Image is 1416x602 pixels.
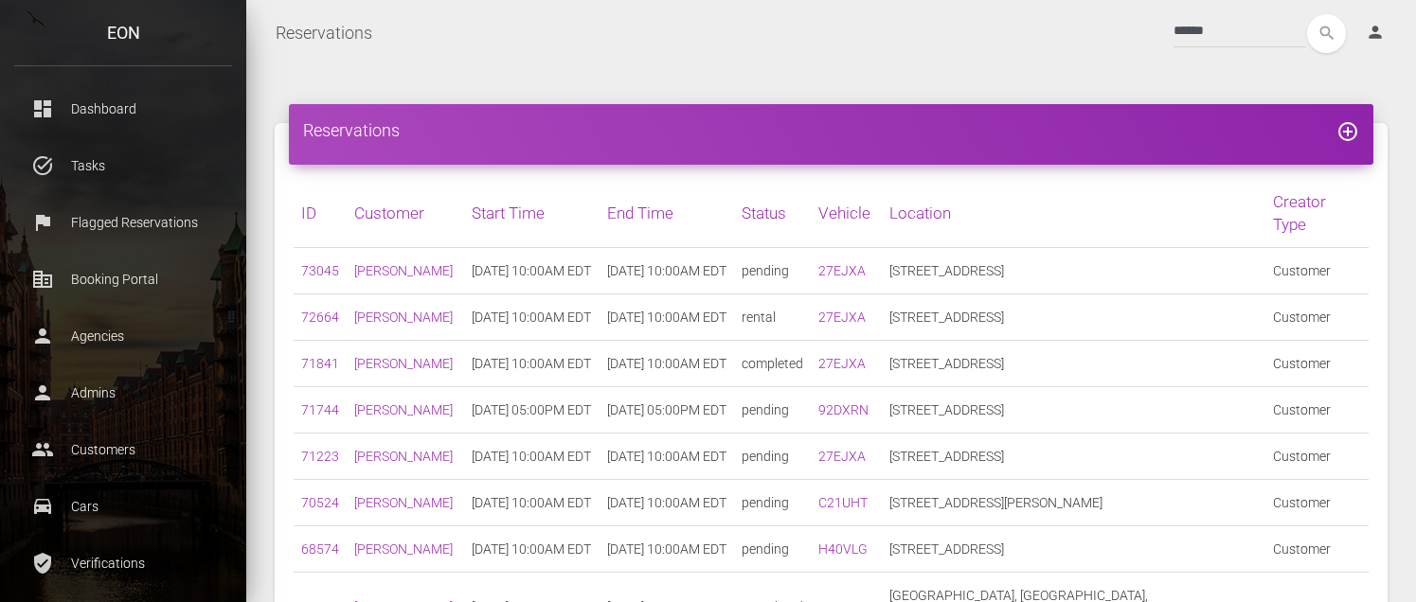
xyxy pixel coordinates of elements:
[1265,179,1369,248] th: Creator Type
[28,95,218,123] p: Dashboard
[464,179,600,248] th: Start Time
[600,526,735,573] td: [DATE] 10:00AM EDT
[464,434,600,480] td: [DATE] 10:00AM EDT
[354,356,453,371] a: [PERSON_NAME]
[464,341,600,387] td: [DATE] 10:00AM EDT
[818,310,866,325] a: 27EJXA
[600,294,735,341] td: [DATE] 10:00AM EDT
[1307,14,1346,53] button: search
[882,341,1265,387] td: [STREET_ADDRESS]
[28,151,218,180] p: Tasks
[301,263,339,278] a: 73045
[1265,341,1369,387] td: Customer
[734,341,811,387] td: completed
[354,263,453,278] a: [PERSON_NAME]
[464,480,600,526] td: [DATE] 10:00AM EDT
[354,310,453,325] a: [PERSON_NAME]
[301,449,339,464] a: 71223
[1352,14,1402,52] a: person
[28,435,218,464] p: Customers
[1265,387,1369,434] td: Customer
[294,179,347,248] th: ID
[14,369,232,416] a: person Admins
[14,426,232,473] a: people Customers
[303,118,1359,142] h4: Reservations
[600,248,735,294] td: [DATE] 10:00AM EDT
[818,402,869,417] a: 92DXRN
[354,402,453,417] a: [PERSON_NAME]
[14,85,232,133] a: dashboard Dashboard
[301,356,339,371] a: 71841
[1366,23,1385,42] i: person
[28,492,218,521] p: Cars
[600,480,735,526] td: [DATE] 10:00AM EDT
[354,541,453,557] a: [PERSON_NAME]
[734,294,811,341] td: rental
[734,526,811,573] td: pending
[600,434,735,480] td: [DATE] 10:00AM EDT
[734,387,811,434] td: pending
[28,379,218,407] p: Admins
[882,248,1265,294] td: [STREET_ADDRESS]
[276,9,372,57] a: Reservations
[301,402,339,417] a: 71744
[464,294,600,341] td: [DATE] 10:00AM EDT
[1265,526,1369,573] td: Customer
[1336,120,1359,140] a: add_circle_outline
[600,387,735,434] td: [DATE] 05:00PM EDT
[1265,480,1369,526] td: Customer
[14,312,232,360] a: person Agencies
[1265,248,1369,294] td: Customer
[14,142,232,189] a: task_alt Tasks
[14,483,232,530] a: drive_eta Cars
[818,449,866,464] a: 27EJXA
[464,248,600,294] td: [DATE] 10:00AM EDT
[734,480,811,526] td: pending
[28,549,218,577] p: Verifications
[882,434,1265,480] td: [STREET_ADDRESS]
[882,387,1265,434] td: [STREET_ADDRESS]
[28,322,218,350] p: Agencies
[301,495,339,510] a: 70524
[882,526,1265,573] td: [STREET_ADDRESS]
[354,449,453,464] a: [PERSON_NAME]
[14,256,232,303] a: corporate_fare Booking Portal
[14,199,232,246] a: flag Flagged Reservations
[301,310,339,325] a: 72664
[734,179,811,248] th: Status
[28,208,218,237] p: Flagged Reservations
[354,495,453,510] a: [PERSON_NAME]
[14,540,232,587] a: verified_user Verifications
[734,434,811,480] td: pending
[600,179,735,248] th: End Time
[1265,434,1369,480] td: Customer
[600,341,735,387] td: [DATE] 10:00AM EDT
[882,294,1265,341] td: [STREET_ADDRESS]
[818,541,868,557] a: H40VLG
[882,179,1265,248] th: Location
[464,387,600,434] td: [DATE] 05:00PM EDT
[882,480,1265,526] td: [STREET_ADDRESS][PERSON_NAME]
[347,179,464,248] th: Customer
[734,248,811,294] td: pending
[1265,294,1369,341] td: Customer
[28,265,218,293] p: Booking Portal
[1336,120,1359,143] i: add_circle_outline
[818,495,868,510] a: C21UHT
[464,526,600,573] td: [DATE] 10:00AM EDT
[818,263,866,278] a: 27EJXA
[301,541,339,557] a: 68574
[818,356,866,371] a: 27EJXA
[811,179,882,248] th: Vehicle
